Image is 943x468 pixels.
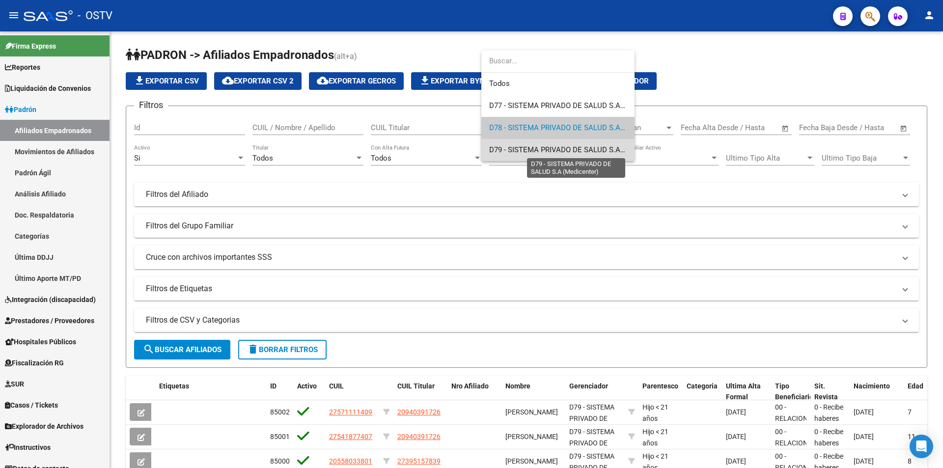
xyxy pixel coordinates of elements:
span: D79 - SISTEMA PRIVADO DE SALUD S.A (Medicenter) [489,145,664,154]
input: dropdown search [481,50,635,72]
span: D78 - SISTEMA PRIVADO DE SALUD S.A (MUTUAL) [489,123,657,132]
div: Open Intercom Messenger [910,435,933,458]
span: D77 - SISTEMA PRIVADO DE SALUD S.A ([PERSON_NAME]) [489,101,684,110]
span: Todos [489,73,627,95]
